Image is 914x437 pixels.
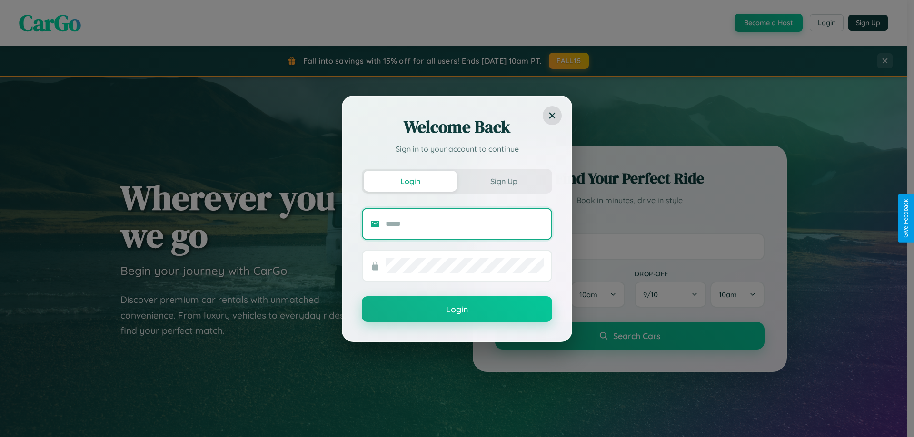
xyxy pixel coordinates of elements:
[362,296,552,322] button: Login
[457,171,550,192] button: Sign Up
[362,143,552,155] p: Sign in to your account to continue
[903,199,909,238] div: Give Feedback
[364,171,457,192] button: Login
[362,116,552,138] h2: Welcome Back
